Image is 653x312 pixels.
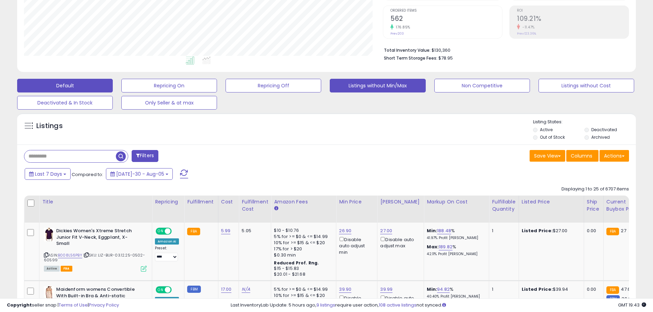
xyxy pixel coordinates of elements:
[427,252,484,257] p: 42.11% Profit [PERSON_NAME]
[380,286,392,293] a: 39.99
[156,228,165,234] span: ON
[522,227,553,234] b: Listed Price:
[339,227,351,234] a: 26.90
[606,286,619,294] small: FBA
[7,302,119,309] div: seller snap | |
[274,272,331,277] div: $20.01 - $21.68
[621,286,630,292] span: 47.6
[106,168,173,180] button: [DATE]-30 - Aug-05
[17,96,113,110] button: Deactivated & In Stock
[221,227,231,234] a: 5.99
[427,286,437,292] b: Min:
[330,79,425,92] button: Listings without Min/Max
[587,286,598,292] div: 0.00
[231,302,646,309] div: Last InventoryLab Update: 5 hours ago, require user action, not synced.
[155,246,179,261] div: Preset:
[618,302,646,308] span: 2025-08-13 19:43 GMT
[517,9,629,13] span: ROI
[339,198,374,205] div: Min Price
[274,286,331,292] div: 5% for >= $0 & <= $14.99
[600,150,629,162] button: Actions
[171,228,182,234] span: OFF
[390,15,502,24] h2: 562
[561,186,629,192] div: Displaying 1 to 25 of 6707 items
[61,266,72,272] span: FBA
[424,196,489,223] th: The percentage added to the cost of goods (COGS) that forms the calculator for Min & Max prices.
[36,121,63,131] h5: Listings
[539,79,634,92] button: Listings without Cost
[540,134,565,140] label: Out of Stock
[492,228,513,234] div: 1
[35,171,62,177] span: Last 7 Days
[155,198,181,205] div: Repricing
[522,286,553,292] b: Listed Price:
[339,286,351,293] a: 39.90
[274,252,331,258] div: $0.30 min
[437,286,450,293] a: 94.82
[427,286,484,299] div: %
[530,150,565,162] button: Save View
[394,25,410,30] small: 176.85%
[566,150,598,162] button: Columns
[226,79,321,92] button: Repricing Off
[44,228,55,241] img: 31RQ5xu7XYL._SL40_.jpg
[437,227,451,234] a: 188.48
[380,227,392,234] a: 27.00
[187,228,200,235] small: FBA
[517,15,629,24] h2: 109.21%
[121,96,217,110] button: Only Seller & at max
[116,171,164,177] span: [DATE]-30 - Aug-05
[434,79,530,92] button: Non Competitive
[517,32,536,36] small: Prev: 123.36%
[540,127,553,133] label: Active
[427,244,439,250] b: Max:
[121,79,217,92] button: Repricing On
[187,198,215,205] div: Fulfillment
[155,238,179,245] div: Amazon AI
[591,127,617,133] label: Deactivated
[587,228,598,234] div: 0.00
[42,198,149,205] div: Title
[427,228,484,240] div: %
[438,55,453,61] span: $78.95
[379,302,416,308] a: 108 active listings
[427,236,484,240] p: 41.97% Profit [PERSON_NAME]
[221,286,232,293] a: 17.00
[384,47,431,53] b: Total Inventory Value:
[44,228,147,271] div: ASIN:
[390,32,404,36] small: Prev: 203
[187,286,201,293] small: FBM
[533,119,636,125] p: Listing States:
[492,286,513,292] div: 1
[156,287,165,293] span: ON
[427,198,486,205] div: Markup on Cost
[606,198,642,213] div: Current Buybox Price
[427,244,484,257] div: %
[44,286,55,300] img: 31hnMNm8vlL._SL40_.jpg
[72,171,103,178] span: Compared to:
[492,198,516,213] div: Fulfillable Quantity
[56,228,140,249] b: Dickies Women's Xtreme Stretch Junior Fit V-Neck, Eggplant, X-Small
[7,302,32,308] strong: Copyright
[44,252,145,263] span: | SKU: LIZ-BUR-03.12.25-0502-60599
[384,46,624,54] li: $130,360
[242,228,266,234] div: 5.05
[274,266,331,272] div: $15 - $15.83
[274,228,331,234] div: $10 - $10.76
[587,198,601,213] div: Ship Price
[44,266,60,272] span: All listings currently available for purchase on Amazon
[621,227,626,234] span: 27
[274,205,278,212] small: Amazon Fees.
[242,198,268,213] div: Fulfillment Cost
[606,228,619,235] small: FBA
[384,55,437,61] b: Short Term Storage Fees:
[58,252,82,258] a: B008L56PBY
[274,234,331,240] div: 5% for >= $0 & <= $14.99
[316,302,335,308] a: 9 listings
[132,150,158,162] button: Filters
[25,168,71,180] button: Last 7 Days
[439,244,452,250] a: 189.82
[390,9,502,13] span: Ordered Items
[274,240,331,246] div: 10% for >= $15 & <= $20
[520,25,535,30] small: -11.47%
